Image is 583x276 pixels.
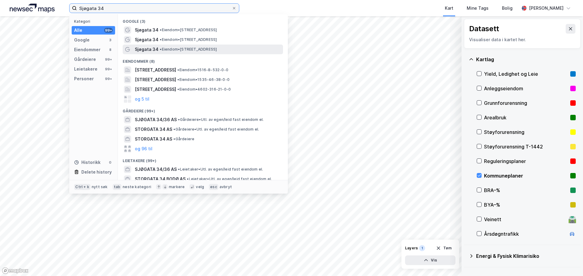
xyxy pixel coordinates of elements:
[135,26,159,34] span: Sjøgata 34
[568,215,576,223] div: 🛣️
[135,95,149,103] button: og 5 til
[178,117,180,122] span: •
[484,158,568,165] div: Reguleringsplaner
[553,247,583,276] iframe: Chat Widget
[173,137,175,141] span: •
[135,116,177,123] span: SJØGATA 34/36 AS
[123,185,151,189] div: neste kategori
[108,160,113,165] div: 0
[484,187,568,194] div: BRA–%
[104,67,113,71] div: 99+
[118,14,288,25] div: Google (3)
[135,126,172,133] span: STORGATA 34 AS
[220,185,232,189] div: avbryt
[484,128,568,136] div: Støyforurensning
[177,87,179,91] span: •
[108,38,113,42] div: 3
[81,168,112,176] div: Delete history
[177,77,179,82] span: •
[135,66,176,74] span: [STREET_ADDRESS]
[177,68,228,72] span: Eiendom • 1516-8-532-0-0
[467,5,489,12] div: Mine Tags
[484,172,568,179] div: Kommuneplaner
[469,24,499,34] div: Datasett
[529,5,564,12] div: [PERSON_NAME]
[135,175,186,183] span: STORGATA 34 BODØ AS
[135,135,172,143] span: STORGATA 34 AS
[177,87,231,92] span: Eiendom • 4602-316-21-0-0
[484,99,568,107] div: Grunnforurensning
[118,54,288,65] div: Eiendommer (8)
[432,243,455,253] button: Tøm
[177,77,230,82] span: Eiendom • 1535-46-38-0-0
[484,201,568,208] div: BYA–%
[469,36,575,43] div: Visualiser data i kartet her.
[484,216,566,223] div: Veinett
[196,185,204,189] div: velg
[476,252,576,260] div: Energi & Fysisk Klimarisiko
[178,167,180,171] span: •
[77,4,232,13] input: Søk på adresse, matrikkel, gårdeiere, leietakere eller personer
[135,145,152,152] button: og 96 til
[74,27,82,34] div: Alle
[160,28,217,32] span: Eiendom • [STREET_ADDRESS]
[187,177,189,181] span: •
[476,56,576,63] div: Kartlag
[104,76,113,81] div: 99+
[113,184,122,190] div: tab
[118,154,288,165] div: Leietakere (99+)
[484,70,568,78] div: Yield, Ledighet og Leie
[173,137,194,141] span: Gårdeiere
[135,76,176,83] span: [STREET_ADDRESS]
[177,68,179,72] span: •
[135,36,159,43] span: Sjøgata 34
[484,114,568,121] div: Arealbruk
[108,47,113,52] div: 8
[74,75,94,82] div: Personer
[169,185,185,189] div: markere
[160,28,162,32] span: •
[135,46,159,53] span: Sjøgata 34
[74,184,90,190] div: Ctrl + k
[502,5,513,12] div: Bolig
[104,28,113,33] div: 99+
[484,85,568,92] div: Anleggseiendom
[178,167,263,172] span: Leietaker • Utl. av egen/leid fast eiendom el.
[187,177,272,181] span: Leietaker • Utl. av egen/leid fast eiendom el.
[74,65,97,73] div: Leietakere
[74,56,96,63] div: Gårdeiere
[74,159,101,166] div: Historikk
[209,184,218,190] div: esc
[445,5,453,12] div: Kart
[484,143,568,150] div: Støyforurensning T-1442
[160,37,162,42] span: •
[160,47,162,52] span: •
[178,117,264,122] span: Gårdeiere • Utl. av egen/leid fast eiendom el.
[419,245,425,251] div: 1
[74,19,115,24] div: Kategori
[405,255,455,265] button: Vis
[173,127,259,132] span: Gårdeiere • Utl. av egen/leid fast eiendom el.
[553,247,583,276] div: Kontrollprogram for chat
[160,47,217,52] span: Eiendom • [STREET_ADDRESS]
[405,246,418,251] div: Layers
[2,267,29,274] a: Mapbox homepage
[160,37,217,42] span: Eiendom • [STREET_ADDRESS]
[118,104,288,115] div: Gårdeiere (99+)
[74,36,90,44] div: Google
[74,46,101,53] div: Eiendommer
[135,86,176,93] span: [STREET_ADDRESS]
[484,230,566,238] div: Årsdøgntrafikk
[104,57,113,62] div: 99+
[135,166,177,173] span: SJØGATA 34/36 AS
[92,185,108,189] div: nytt søk
[10,4,55,13] img: logo.a4113a55bc3d86da70a041830d287a7e.svg
[173,127,175,131] span: •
